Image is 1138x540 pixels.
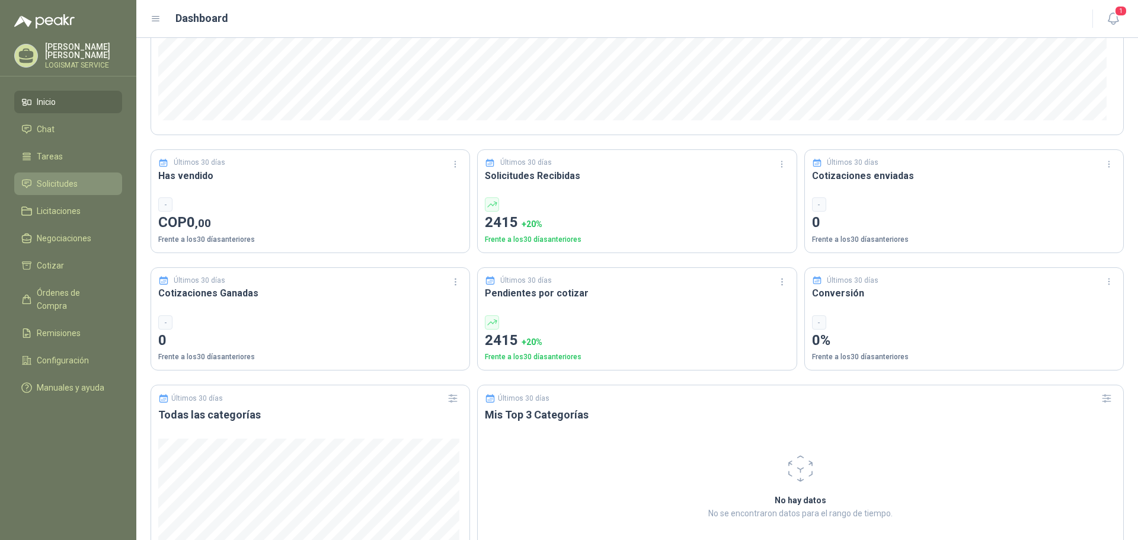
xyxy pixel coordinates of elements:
[522,219,542,229] span: + 20 %
[174,275,225,286] p: Últimos 30 días
[37,150,63,163] span: Tareas
[485,234,789,245] p: Frente a los 30 días anteriores
[158,197,172,212] div: -
[158,234,462,245] p: Frente a los 30 días anteriores
[14,172,122,195] a: Solicitudes
[1114,5,1127,17] span: 1
[37,177,78,190] span: Solicitudes
[195,216,211,230] span: ,00
[37,232,91,245] span: Negociaciones
[158,212,462,234] p: COP
[171,394,223,402] p: Últimos 30 días
[158,168,462,183] h3: Has vendido
[158,352,462,363] p: Frente a los 30 días anteriores
[175,10,228,27] h1: Dashboard
[45,43,122,59] p: [PERSON_NAME] [PERSON_NAME]
[45,62,122,69] p: LOGISMAT SERVICE
[485,330,789,352] p: 2415
[14,282,122,317] a: Órdenes de Compra
[485,286,789,301] h3: Pendientes por cotizar
[14,254,122,277] a: Cotizar
[14,349,122,372] a: Configuración
[500,157,552,168] p: Últimos 30 días
[485,168,789,183] h3: Solicitudes Recibidas
[485,212,789,234] p: 2415
[14,14,75,28] img: Logo peakr
[812,168,1116,183] h3: Cotizaciones enviadas
[14,91,122,113] a: Inicio
[812,352,1116,363] p: Frente a los 30 días anteriores
[522,337,542,347] span: + 20 %
[37,205,81,218] span: Licitaciones
[37,95,56,108] span: Inicio
[594,494,1008,507] h2: No hay datos
[14,118,122,140] a: Chat
[37,286,111,312] span: Órdenes de Compra
[812,234,1116,245] p: Frente a los 30 días anteriores
[158,286,462,301] h3: Cotizaciones Ganadas
[14,145,122,168] a: Tareas
[37,354,89,367] span: Configuración
[187,214,211,231] span: 0
[485,352,789,363] p: Frente a los 30 días anteriores
[37,123,55,136] span: Chat
[14,322,122,344] a: Remisiones
[1102,8,1124,30] button: 1
[37,259,64,272] span: Cotizar
[498,394,549,402] p: Últimos 30 días
[158,330,462,352] p: 0
[14,200,122,222] a: Licitaciones
[485,408,1116,422] h3: Mis Top 3 Categorías
[827,157,878,168] p: Últimos 30 días
[812,197,826,212] div: -
[14,376,122,399] a: Manuales y ayuda
[812,315,826,330] div: -
[158,408,462,422] h3: Todas las categorías
[812,330,1116,352] p: 0%
[827,275,878,286] p: Últimos 30 días
[14,227,122,250] a: Negociaciones
[812,212,1116,234] p: 0
[174,157,225,168] p: Últimos 30 días
[500,275,552,286] p: Últimos 30 días
[37,327,81,340] span: Remisiones
[594,507,1008,520] p: No se encontraron datos para el rango de tiempo.
[812,286,1116,301] h3: Conversión
[37,381,104,394] span: Manuales y ayuda
[158,315,172,330] div: -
